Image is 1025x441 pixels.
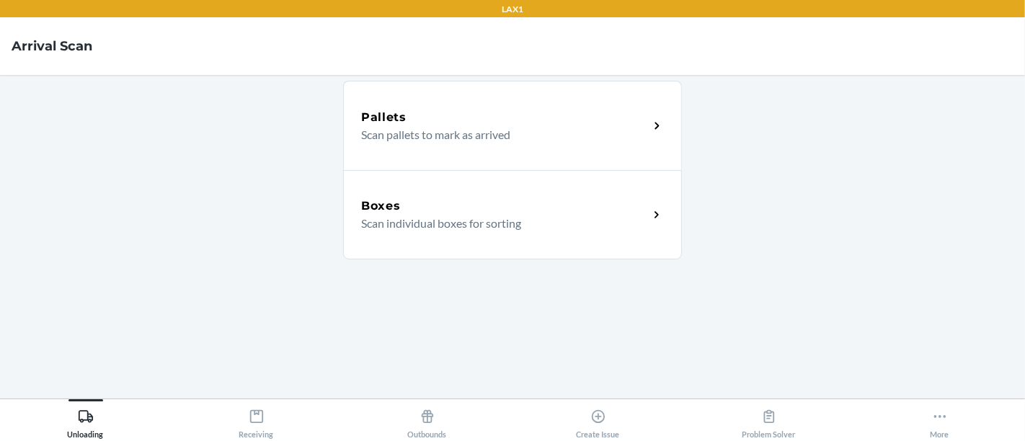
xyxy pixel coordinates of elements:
div: Receiving [239,403,274,439]
div: Create Issue [577,403,620,439]
div: Outbounds [408,403,447,439]
p: LAX1 [502,3,523,16]
div: Problem Solver [742,403,796,439]
button: Outbounds [342,399,512,439]
h5: Pallets [361,109,407,126]
button: Problem Solver [683,399,854,439]
a: BoxesScan individual boxes for sorting [343,170,682,259]
div: More [931,403,949,439]
button: More [854,399,1025,439]
div: Unloading [68,403,104,439]
a: PalletsScan pallets to mark as arrived [343,81,682,170]
p: Scan individual boxes for sorting [361,215,637,232]
button: Create Issue [512,399,683,439]
h5: Boxes [361,197,401,215]
button: Receiving [171,399,342,439]
p: Scan pallets to mark as arrived [361,126,637,143]
h4: Arrival Scan [12,37,92,55]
